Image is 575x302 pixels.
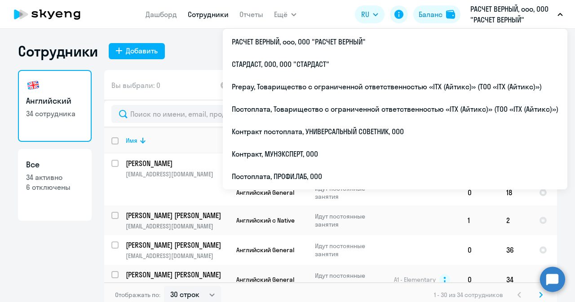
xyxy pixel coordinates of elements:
p: [EMAIL_ADDRESS][DOMAIN_NAME] [126,281,229,289]
td: 0 [460,265,499,294]
a: Отчеты [239,10,263,19]
img: balance [446,10,455,19]
button: Балансbalance [413,5,460,23]
h3: Все [26,159,84,171]
p: [PERSON_NAME] [126,158,227,168]
span: Английский General [236,276,294,284]
a: Сотрудники [188,10,229,19]
p: [PERSON_NAME] [PERSON_NAME] [126,240,227,250]
p: [EMAIL_ADDRESS][DOMAIN_NAME] [126,222,229,230]
td: 18 [499,179,532,206]
span: Английский General [236,188,294,197]
div: Имя [126,136,229,144]
img: english [26,78,40,92]
button: Ещё [274,5,296,23]
p: 34 активно [26,172,84,182]
p: Идут постоянные занятия [315,271,376,288]
p: [EMAIL_ADDRESS][DOMAIN_NAME] [126,252,229,260]
p: Идут постоянные занятия [315,184,376,201]
div: Имя [126,136,137,144]
td: 0 [460,235,499,265]
span: Английский с Native [236,216,295,224]
td: 34 [499,265,532,294]
a: [PERSON_NAME] [PERSON_NAME] [126,270,229,280]
a: Все34 активно6 отключены [18,149,92,221]
a: [PERSON_NAME] [PERSON_NAME] [126,240,229,250]
span: Английский General [236,246,294,254]
h1: Сотрудники [18,42,98,60]
button: РАСЧЕТ ВЕРНЫЙ, ооо, ООО "РАСЧЕТ ВЕРНЫЙ" [466,4,567,25]
span: RU [361,9,369,20]
span: Вы выбрали: 0 [111,80,160,91]
p: [EMAIL_ADDRESS][DOMAIN_NAME] [126,170,229,178]
p: [PERSON_NAME] [PERSON_NAME] [126,210,227,220]
input: Поиск по имени, email, продукту или статусу [111,105,550,123]
a: Английский34 сотрудника [18,70,92,142]
span: Отображать по: [115,291,160,299]
p: [PERSON_NAME] [PERSON_NAME] [126,270,227,280]
div: Добавить [126,45,158,56]
span: A1 - Elementary [394,276,436,284]
p: Идут постоянные занятия [315,212,376,228]
span: Ещё [274,9,287,20]
a: [PERSON_NAME] [PERSON_NAME] [126,210,229,220]
p: 34 сотрудника [26,109,84,118]
h3: Английский [26,95,84,107]
td: 36 [499,235,532,265]
td: 0 [460,179,499,206]
div: Баланс [419,9,442,20]
button: Добавить [109,43,165,59]
p: 6 отключены [26,182,84,192]
span: 1 - 30 из 34 сотрудников [434,291,503,299]
button: RU [355,5,385,23]
ul: Ещё [223,29,567,189]
p: Идут постоянные занятия [315,242,376,258]
p: РАСЧЕТ ВЕРНЫЙ, ооо, ООО "РАСЧЕТ ВЕРНЫЙ" [470,4,554,25]
a: [PERSON_NAME] [126,158,229,168]
td: 2 [499,206,532,235]
a: Дашборд [146,10,177,19]
td: 1 [460,206,499,235]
